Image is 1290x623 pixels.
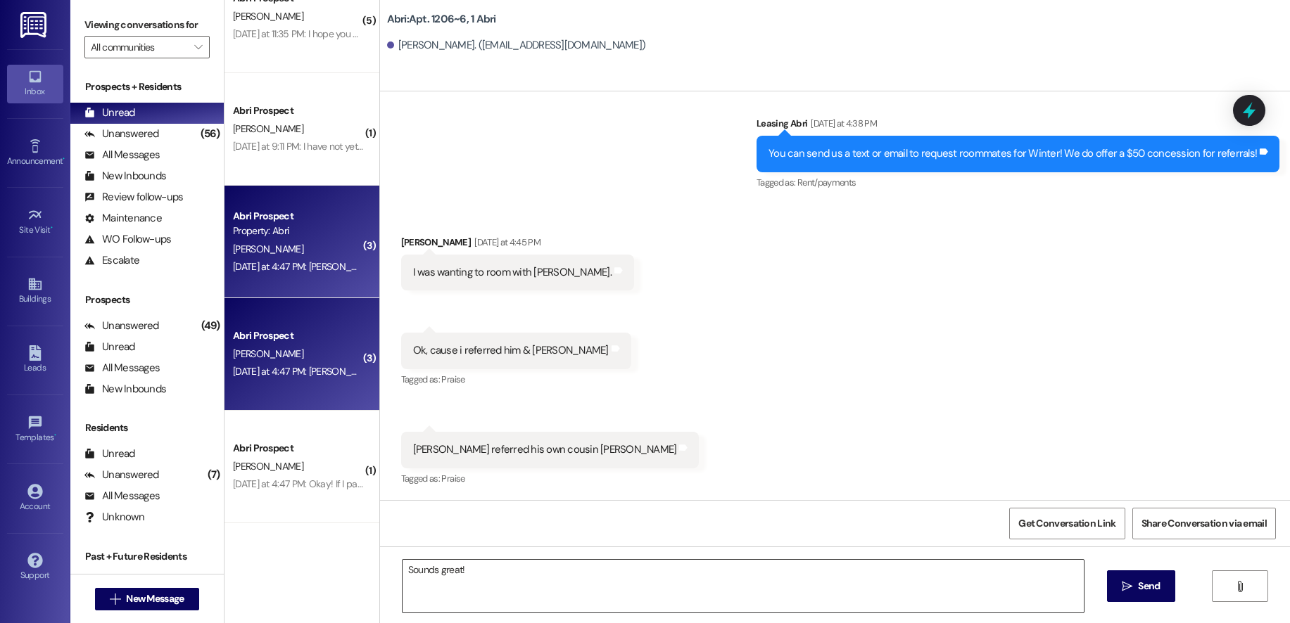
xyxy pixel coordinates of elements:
[233,365,550,378] div: [DATE] at 4:47 PM: [PERSON_NAME] referred his own cousin [PERSON_NAME]
[7,411,63,449] a: Templates •
[194,41,202,53] i: 
[70,79,224,94] div: Prospects + Residents
[84,489,160,503] div: All Messages
[807,116,877,131] div: [DATE] at 4:38 PM
[757,116,1279,136] div: Leasing Abri
[84,447,135,461] div: Unread
[7,203,63,241] a: Site Visit •
[54,430,56,440] span: •
[471,235,540,250] div: [DATE] at 4:45 PM
[1122,581,1132,592] i: 
[84,105,135,120] div: Unread
[1138,579,1160,593] span: Send
[63,154,65,164] span: •
[401,235,634,255] div: [PERSON_NAME]
[84,340,135,354] div: Unread
[233,347,303,360] span: [PERSON_NAME]
[84,253,139,268] div: Escalate
[126,591,184,606] span: New Message
[197,123,224,145] div: (56)
[413,265,612,280] div: I was wanting to room with [PERSON_NAME].
[233,441,363,456] div: Abri Prospect
[233,140,746,153] div: [DATE] at 9:11 PM: I have not yet. I was trying to make sure if there was a specific time frame I...
[233,460,303,473] span: [PERSON_NAME]
[401,468,700,489] div: Tagged as:
[387,38,646,53] div: [PERSON_NAME]. ([EMAIL_ADDRESS][DOMAIN_NAME])
[233,260,550,273] div: [DATE] at 4:47 PM: [PERSON_NAME] referred his own cousin [PERSON_NAME]
[1132,508,1276,539] button: Share Conversation via email
[7,341,63,379] a: Leads
[387,12,496,27] b: Abri: Apt. 1206~6, 1 Abri
[20,12,49,38] img: ResiDesk Logo
[413,343,609,358] div: Ok, cause i referred him & [PERSON_NAME]
[797,176,856,188] span: Rent/payments
[70,293,224,307] div: Prospects
[7,548,63,586] a: Support
[233,328,363,343] div: Abri Prospect
[233,27,745,40] div: [DATE] at 11:35 PM: I hope you are not mad at me cause I am a good person living here just think ...
[401,369,631,390] div: Tagged as:
[1018,516,1115,531] span: Get Conversation Link
[110,593,120,605] i: 
[1142,516,1267,531] span: Share Conversation via email
[204,464,224,486] div: (7)
[233,477,691,490] div: [DATE] at 4:47 PM: Okay! If I pay that now I wouldn't have to worry about the scheduled rent and ...
[84,232,171,247] div: WO Follow-ups
[233,209,363,224] div: Abri Prospect
[84,148,160,162] div: All Messages
[84,319,159,333] div: Unanswered
[757,172,1279,193] div: Tagged as:
[70,420,224,435] div: Residents
[84,510,144,525] div: Unknown
[51,223,53,233] span: •
[233,122,303,135] span: [PERSON_NAME]
[1009,508,1125,539] button: Get Conversation Link
[84,361,160,375] div: All Messages
[84,169,166,184] div: New Inbounds
[84,211,162,226] div: Maintenance
[84,127,159,141] div: Unanswered
[198,315,224,337] div: (49)
[441,373,464,385] span: Praise
[84,382,166,397] div: New Inbounds
[84,468,159,482] div: Unanswered
[233,243,303,255] span: [PERSON_NAME]
[233,224,363,238] div: Property: Abri
[233,10,303,23] span: [PERSON_NAME]
[84,190,183,205] div: Review follow-ups
[7,272,63,310] a: Buildings
[70,549,224,564] div: Past + Future Residents
[1107,570,1175,602] button: Send
[441,473,464,484] span: Praise
[7,65,63,103] a: Inbox
[413,442,677,457] div: [PERSON_NAME] referred his own cousin [PERSON_NAME]
[403,560,1084,612] textarea: Sounds great!
[7,480,63,518] a: Account
[1234,581,1245,592] i: 
[84,14,210,36] label: Viewing conversations for
[769,146,1257,161] div: You can send us a text or email to request roommates for Winter! We do offer a $50 concession for...
[91,36,187,58] input: All communities
[233,103,363,118] div: Abri Prospect
[95,588,199,610] button: New Message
